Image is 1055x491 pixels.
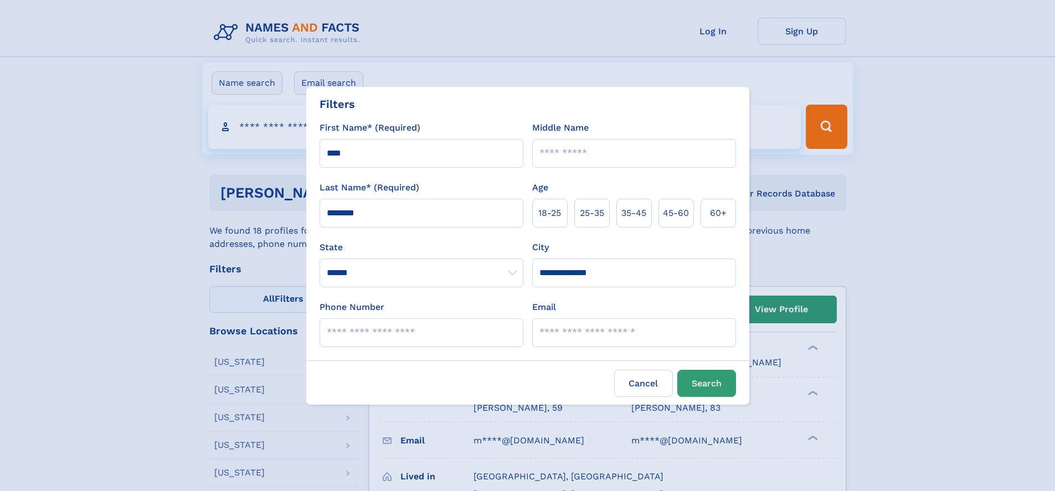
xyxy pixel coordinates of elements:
label: Email [532,301,556,314]
span: 25‑35 [580,206,604,220]
label: Last Name* (Required) [320,181,419,194]
button: Search [677,370,736,397]
div: Filters [320,96,355,112]
label: City [532,241,549,254]
span: 18‑25 [538,206,561,220]
label: Middle Name [532,121,589,135]
label: Phone Number [320,301,384,314]
span: 60+ [710,206,727,220]
label: First Name* (Required) [320,121,420,135]
span: 45‑60 [663,206,689,220]
label: State [320,241,523,254]
label: Cancel [614,370,673,397]
span: 35‑45 [621,206,646,220]
label: Age [532,181,548,194]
